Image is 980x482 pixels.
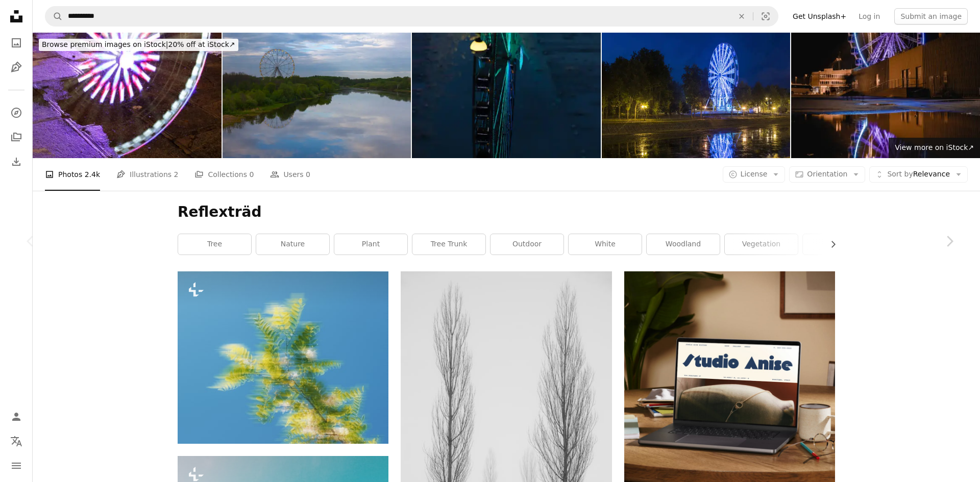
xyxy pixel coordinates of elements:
[334,234,407,255] a: plant
[412,234,485,255] a: tree trunk
[889,138,980,158] a: View more on iStock↗
[6,151,27,172] a: Download History
[895,143,974,151] span: View more on iStock ↗
[741,170,768,178] span: License
[42,40,168,48] span: Browse premium images on iStock |
[6,407,27,427] a: Log in / Sign up
[730,7,753,26] button: Clear
[306,169,310,180] span: 0
[6,33,27,53] a: Photos
[412,33,601,158] img: Seattle
[791,33,980,158] img: Skywheel reflection
[33,33,222,158] img: Paris Cobblestone
[249,169,254,180] span: 0
[824,234,835,255] button: scroll list to the right
[178,234,251,255] a: tree
[887,169,950,180] span: Relevance
[178,271,388,443] img: Blurred green leaves against a clear blue sky.
[787,8,852,24] a: Get Unsplash+
[852,8,886,24] a: Log in
[6,127,27,147] a: Collections
[624,271,835,482] img: file-1705123271268-c3eaf6a79b21image
[45,6,778,27] form: Find visuals sitewide
[178,353,388,362] a: Blurred green leaves against a clear blue sky.
[45,7,63,26] button: Search Unsplash
[223,33,411,158] img: A high Ferris wheel stands on the bank of the river, in the water of which the evening sky is ref...
[894,8,968,24] button: Submit an image
[401,420,611,429] a: a black and white photo of three trees in the snow
[194,158,254,191] a: Collections 0
[869,166,968,183] button: Sort byRelevance
[725,234,798,255] a: vegetation
[723,166,786,183] button: License
[887,170,913,178] span: Sort by
[256,234,329,255] a: nature
[33,33,244,57] a: Browse premium images on iStock|20% off at iStock↗
[807,170,847,178] span: Orientation
[753,7,778,26] button: Visual search
[6,455,27,476] button: Menu
[116,158,178,191] a: Illustrations 2
[491,234,563,255] a: outdoor
[647,234,720,255] a: woodland
[6,103,27,123] a: Explore
[174,169,179,180] span: 2
[6,431,27,451] button: Language
[178,203,835,221] h1: Reflexträd
[602,33,791,158] img: A bright luminous observation wheel on the embankment of the River Uvod in Ivanovo.
[569,234,642,255] a: white
[803,234,876,255] a: land
[919,192,980,290] a: Next
[270,158,310,191] a: Users 0
[42,40,235,48] span: 20% off at iStock ↗
[789,166,865,183] button: Orientation
[6,57,27,78] a: Illustrations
